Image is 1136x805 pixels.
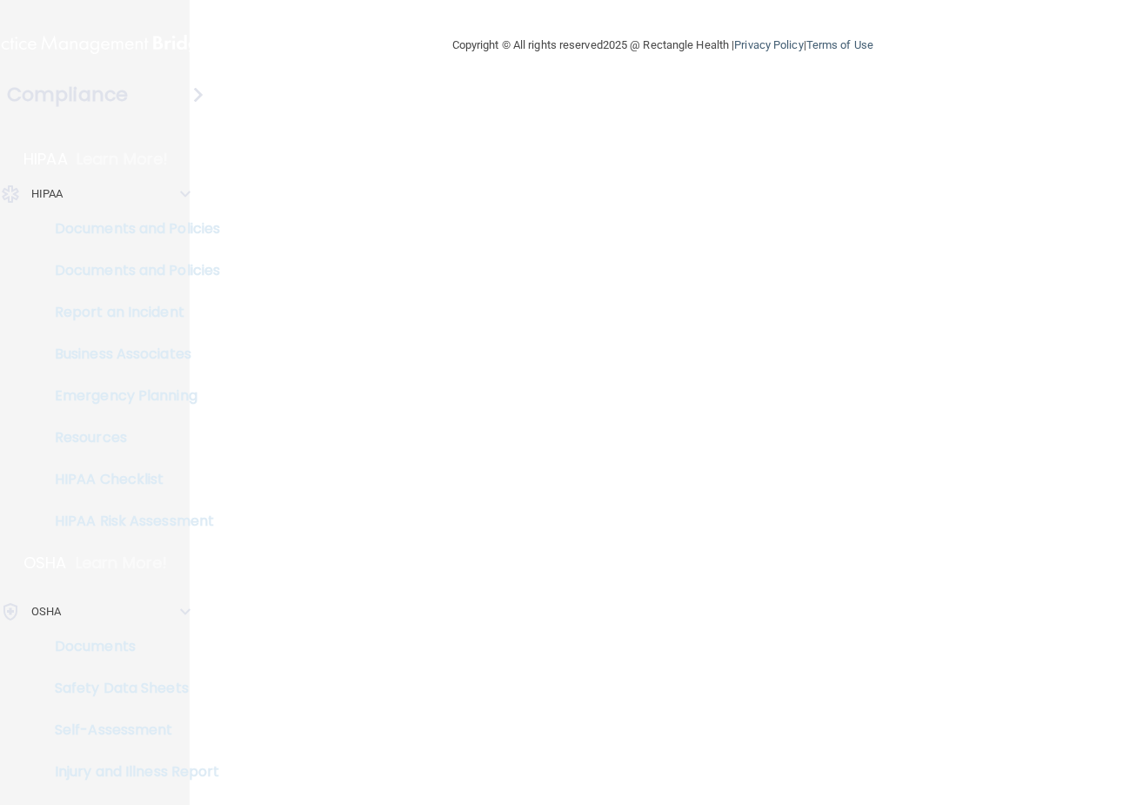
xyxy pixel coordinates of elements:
[31,601,61,622] p: OSHA
[76,553,168,574] p: Learn More!
[23,553,67,574] p: OSHA
[31,184,63,205] p: HIPAA
[734,38,803,51] a: Privacy Policy
[11,345,249,363] p: Business Associates
[11,471,249,488] p: HIPAA Checklist
[11,220,249,238] p: Documents and Policies
[7,83,128,107] h4: Compliance
[11,763,249,781] p: Injury and Illness Report
[806,38,873,51] a: Terms of Use
[11,387,249,405] p: Emergency Planning
[23,149,68,170] p: HIPAA
[11,680,249,697] p: Safety Data Sheets
[11,429,249,446] p: Resources
[11,262,249,279] p: Documents and Policies
[11,638,249,655] p: Documents
[11,304,249,321] p: Report an Incident
[11,513,249,530] p: HIPAA Risk Assessment
[77,149,169,170] p: Learn More!
[11,721,249,739] p: Self-Assessment
[345,17,980,73] div: Copyright © All rights reserved 2025 @ Rectangle Health | |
